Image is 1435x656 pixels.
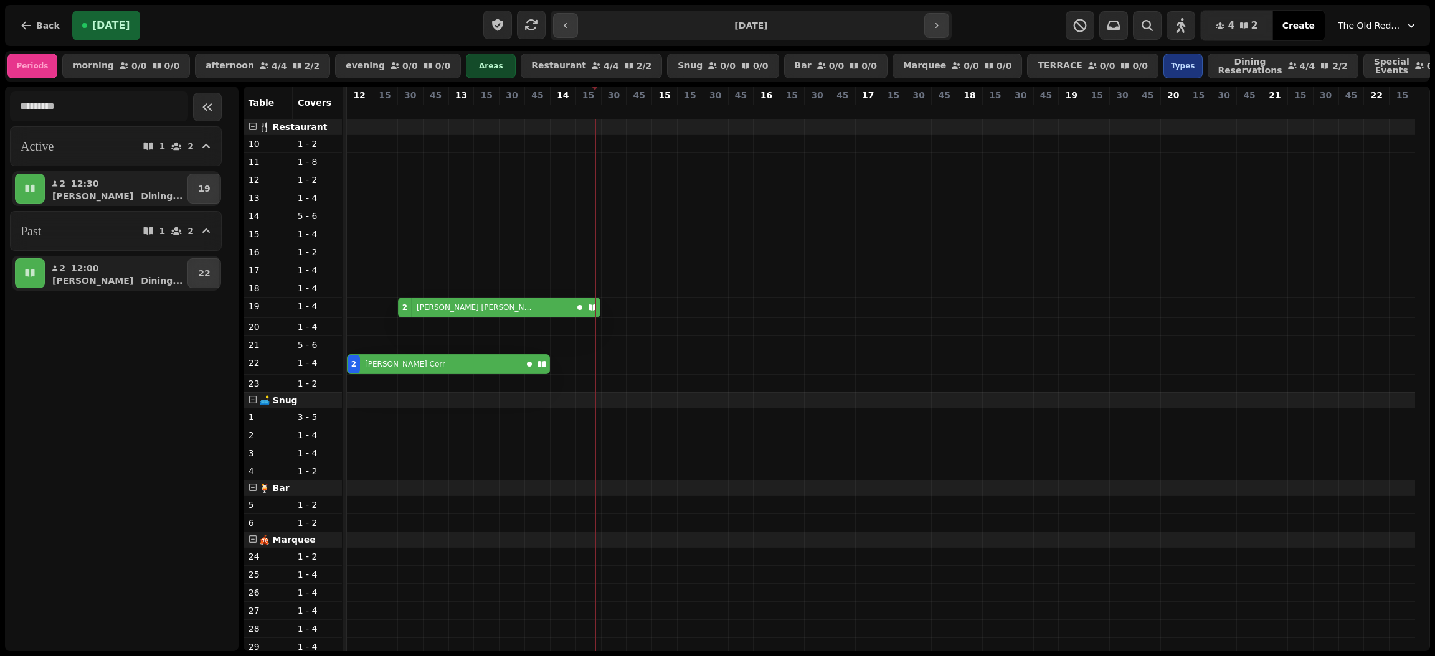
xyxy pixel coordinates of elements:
p: 30 [608,89,620,101]
p: 1 - 2 [298,174,337,186]
p: 4 / 4 [1300,62,1315,70]
p: 1 - 2 [298,465,337,477]
p: 2 [405,104,415,116]
p: 0 [711,104,721,116]
p: 1 - 4 [298,622,337,635]
p: 0 [558,104,568,116]
p: 0 [736,104,746,116]
p: 0 / 0 [435,62,451,70]
p: 30 [506,89,518,101]
p: 15 [1294,89,1306,101]
p: 0 / 0 [964,62,979,70]
p: 1 [159,142,166,151]
p: 2 [187,142,194,151]
span: Back [36,21,60,30]
p: 1 - 4 [298,300,337,312]
p: 1 [249,411,288,423]
button: TERRACE0/00/0 [1027,54,1158,78]
div: Types [1163,54,1203,78]
p: 30 [811,89,823,101]
p: 4 / 4 [604,62,619,70]
p: 0 [634,104,644,116]
p: 45 [1142,89,1153,101]
p: 0 [1244,104,1254,116]
p: 1 - 4 [298,604,337,617]
p: 15 [888,89,899,101]
p: 1 - 4 [298,568,337,581]
p: 0 [761,104,771,116]
p: 17 [862,89,874,101]
p: 0 [990,104,1000,116]
button: Collapse sidebar [193,93,222,121]
p: 2 [59,177,66,190]
p: 23 [249,377,288,390]
p: 45 [836,89,848,101]
p: 0 [1066,104,1076,116]
p: 0 [1371,104,1381,116]
p: 6 [249,517,288,529]
p: 45 [531,89,543,101]
p: 45 [1243,89,1255,101]
p: 20 [249,321,288,333]
p: 1 - 4 [298,640,337,653]
p: 1 - 2 [298,550,337,563]
p: [PERSON_NAME] [52,190,133,202]
button: Dining Reservations4/42/2 [1208,54,1358,78]
span: 🍹 Bar [259,483,290,493]
div: Periods [7,54,57,78]
p: 30 [709,89,721,101]
div: Areas [466,54,516,78]
div: 2 [351,359,356,369]
p: 12 [353,89,365,101]
p: 2 [59,262,66,274]
p: 3 [249,447,288,459]
p: 14 [557,89,569,101]
p: 0 / 0 [720,62,736,70]
p: 13 [249,192,288,204]
p: 0 / 0 [1132,62,1148,70]
p: 18 [249,282,288,294]
p: 0 [1117,104,1127,116]
p: 2 [249,429,288,441]
p: 18 [964,89,975,101]
p: [PERSON_NAME] [PERSON_NAME] [417,302,533,312]
p: 1 - 4 [298,321,337,333]
button: 212:00[PERSON_NAME]Dining... [47,258,185,288]
p: 2 / 2 [637,62,652,70]
p: 17 [249,264,288,276]
button: morning0/00/0 [62,54,190,78]
p: 24 [249,550,288,563]
p: 0 [787,104,797,116]
button: evening0/00/0 [335,54,461,78]
p: 15 [1193,89,1205,101]
p: 1 - 4 [298,586,337,599]
p: 19 [249,300,288,312]
span: The Old Red Lion [1338,19,1400,32]
p: evening [346,61,385,71]
p: 5 [249,499,288,511]
p: 21 [1269,89,1281,101]
p: 11 [249,156,288,168]
p: 20 [1167,89,1179,101]
p: afternoon [206,61,254,71]
p: 2 / 2 [305,62,320,70]
p: 1 - 8 [298,156,337,168]
p: 2 [354,104,364,116]
p: [PERSON_NAME] [52,274,133,287]
p: Snug [678,61,703,71]
button: Active12 [10,126,222,166]
p: 16 [249,246,288,258]
p: 15 [989,89,1001,101]
p: 0 / 0 [1100,62,1115,70]
p: 0 [1321,104,1331,116]
p: 0 [1346,104,1356,116]
span: 4 [1228,21,1234,30]
p: 45 [1040,89,1052,101]
p: 0 / 0 [861,62,877,70]
p: 12:00 [71,262,99,274]
p: 5 - 6 [298,339,337,351]
p: 30 [1320,89,1332,101]
p: 0 [939,104,949,116]
p: 0 [838,104,848,116]
button: Create [1272,11,1325,40]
